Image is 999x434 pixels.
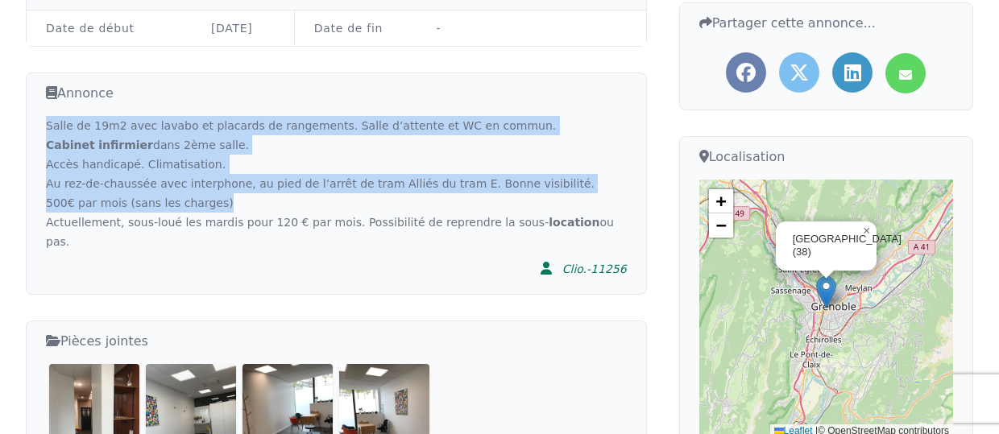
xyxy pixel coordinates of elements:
[294,10,417,47] td: Date de fin
[716,191,727,211] span: +
[46,331,627,351] h3: Pièces jointes
[716,215,727,235] span: −
[709,189,733,213] a: Zoom in
[699,147,953,167] h3: Localisation
[885,53,926,93] a: Partager l'annonce par mail
[726,52,766,93] a: Partager l'annonce sur Facebook
[562,261,627,277] div: Clio.-11256
[46,83,627,103] h3: Annonce
[709,213,733,238] a: Zoom out
[27,10,192,47] td: Date de début
[192,10,294,47] td: [DATE]
[699,13,953,33] h3: Partager cette annonce...
[417,10,646,47] td: -
[816,275,836,308] img: Marker
[779,52,819,93] a: Partager l'annonce sur Twitter
[530,251,627,284] a: Clio.-11256
[793,233,856,260] div: [GEOGRAPHIC_DATA] (38)
[46,116,627,251] div: Salle de 19m2 avec lavabo et placards de rangements. Salle d’attente et WC en commun. dans 2ème s...
[832,52,873,93] a: Partager l'annonce sur LinkedIn
[98,138,153,151] strong: infirmier
[549,216,599,229] strong: location
[46,138,95,151] strong: Cabinet
[857,221,877,241] a: Close popup
[863,224,870,238] span: ×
